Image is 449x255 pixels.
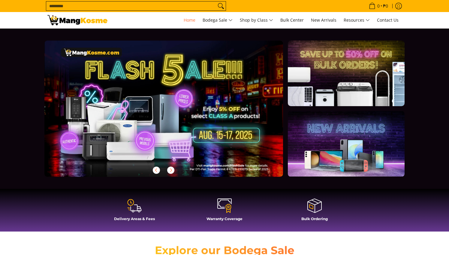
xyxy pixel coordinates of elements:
[182,198,267,226] a: Warranty Coverage
[237,12,276,28] a: Shop by Class
[200,12,236,28] a: Bodega Sale
[382,4,389,8] span: ₱0
[273,217,357,221] h4: Bulk Ordering
[203,17,233,24] span: Bodega Sale
[374,12,402,28] a: Contact Us
[277,12,307,28] a: Bulk Center
[240,17,273,24] span: Shop by Class
[184,17,195,23] span: Home
[280,17,304,23] span: Bulk Center
[113,12,402,28] nav: Main Menu
[92,217,176,221] h4: Delivery Areas & Fees
[164,164,177,177] button: Next
[376,4,381,8] span: 0
[182,217,267,221] h4: Warranty Coverage
[47,15,107,25] img: Mang Kosme: Your Home Appliances Warehouse Sale Partner!
[377,17,399,23] span: Contact Us
[308,12,339,28] a: New Arrivals
[311,17,336,23] span: New Arrivals
[44,41,302,186] a: More
[367,3,390,9] span: •
[344,17,370,24] span: Resources
[150,164,163,177] button: Previous
[92,198,176,226] a: Delivery Areas & Fees
[181,12,198,28] a: Home
[273,198,357,226] a: Bulk Ordering
[341,12,373,28] a: Resources
[216,2,226,11] button: Search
